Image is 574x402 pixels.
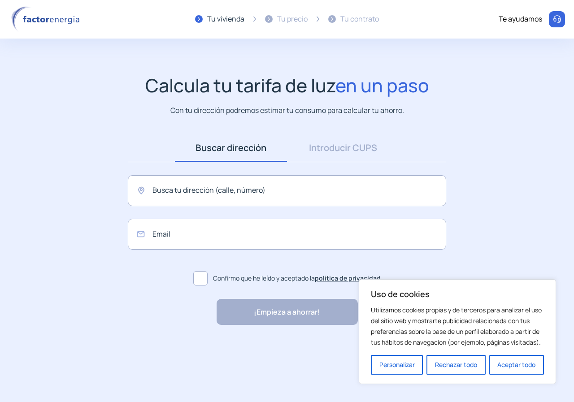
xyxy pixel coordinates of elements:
[175,134,287,162] a: Buscar dirección
[371,289,544,299] p: Uso de cookies
[170,105,404,116] p: Con tu dirección podremos estimar tu consumo para calcular tu ahorro.
[287,134,399,162] a: Introducir CUPS
[371,355,423,375] button: Personalizar
[426,355,485,375] button: Rechazar todo
[340,13,379,25] div: Tu contrato
[315,274,381,282] a: política de privacidad
[371,305,544,348] p: Utilizamos cookies propias y de terceros para analizar el uso del sitio web y mostrarte publicida...
[9,6,85,32] img: logo factor
[145,74,429,96] h1: Calcula tu tarifa de luz
[489,355,544,375] button: Aceptar todo
[213,273,381,283] span: Confirmo que he leído y aceptado la
[499,13,542,25] div: Te ayudamos
[552,15,561,24] img: llamar
[359,279,556,384] div: Uso de cookies
[277,13,308,25] div: Tu precio
[335,73,429,98] span: en un paso
[207,13,244,25] div: Tu vivienda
